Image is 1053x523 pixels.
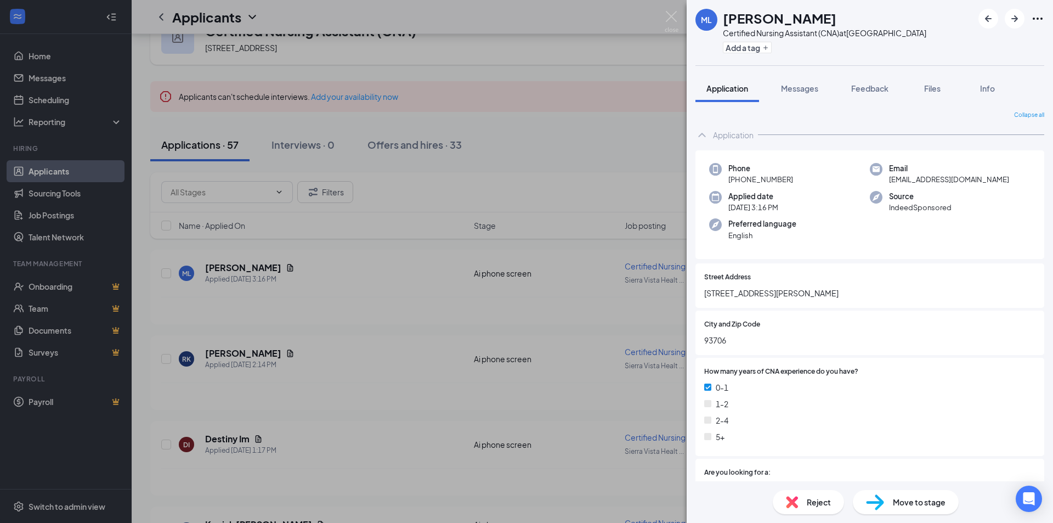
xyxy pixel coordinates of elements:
div: Certified Nursing Assistant (CNA) at [GEOGRAPHIC_DATA] [723,27,926,38]
div: Open Intercom Messenger [1016,486,1042,512]
span: Email [889,163,1009,174]
span: Phone [728,163,793,174]
span: Messages [781,83,818,93]
svg: Ellipses [1031,12,1044,25]
span: 2-4 [716,414,728,426]
div: Application [713,130,754,140]
h1: [PERSON_NAME] [723,9,836,27]
span: Street Address [704,272,751,283]
button: PlusAdd a tag [723,42,772,53]
span: City and Zip Code [704,319,760,330]
span: Source [889,191,952,202]
span: IndeedSponsored [889,202,952,213]
span: Info [980,83,995,93]
span: Applied date [728,191,778,202]
span: [STREET_ADDRESS][PERSON_NAME] [704,287,1035,299]
span: Files [924,83,941,93]
span: Feedback [851,83,888,93]
svg: ArrowRight [1008,12,1021,25]
svg: ArrowLeftNew [982,12,995,25]
svg: ChevronUp [695,128,709,142]
span: Are you looking for a: [704,468,771,478]
span: Collapse all [1014,111,1044,120]
span: [EMAIL_ADDRESS][DOMAIN_NAME] [889,174,1009,185]
span: 0-1 [716,381,728,393]
span: [DATE] 3:16 PM [728,202,778,213]
span: 1-2 [716,398,728,410]
span: English [728,230,796,241]
span: 93706 [704,334,1035,346]
div: ML [701,14,712,25]
svg: Plus [762,44,769,51]
span: [PHONE_NUMBER] [728,174,793,185]
span: Move to stage [893,496,946,508]
button: ArrowLeftNew [978,9,998,29]
button: ArrowRight [1005,9,1024,29]
span: Reject [807,496,831,508]
span: 5+ [716,431,724,443]
span: Preferred language [728,218,796,229]
span: Application [706,83,748,93]
span: How many years of CNA experience do you have? [704,367,858,377]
